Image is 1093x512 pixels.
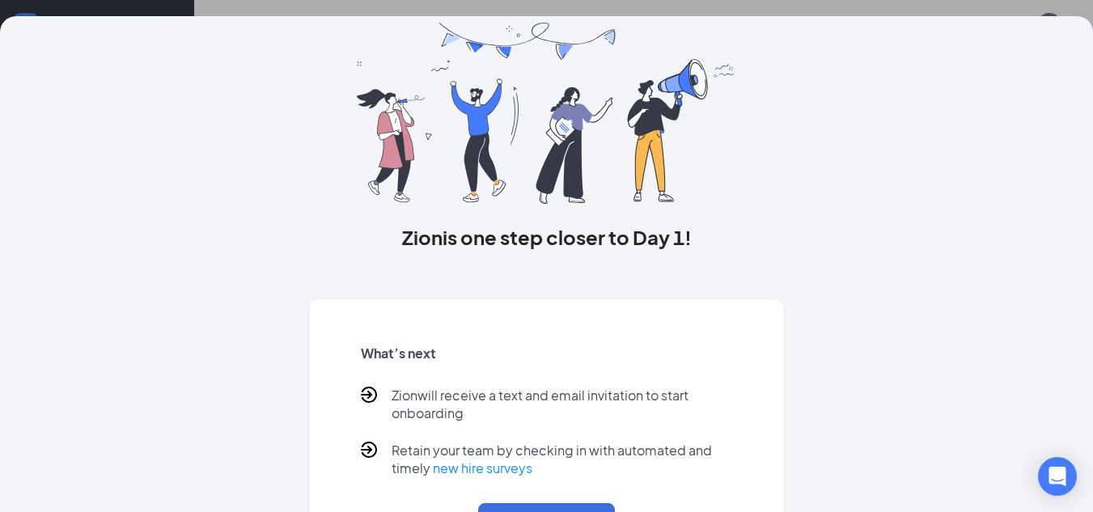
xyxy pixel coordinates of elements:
[392,442,732,477] p: Retain your team by checking in with automated and timely
[309,223,784,251] h3: Zion is one step closer to Day 1!
[357,23,736,204] img: you are all set
[361,345,732,362] h5: What’s next
[1038,457,1077,496] div: Open Intercom Messenger
[392,387,732,422] p: Zion will receive a text and email invitation to start onboarding
[433,459,532,476] a: new hire surveys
